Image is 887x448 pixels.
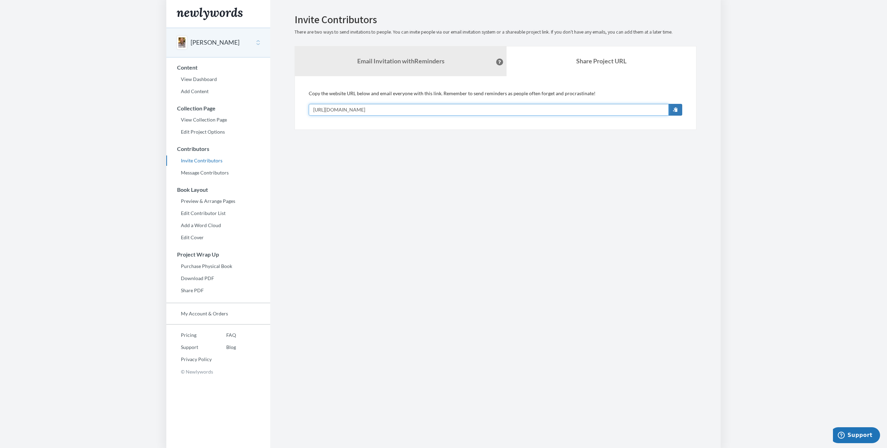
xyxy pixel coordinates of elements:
a: Edit Contributor List [166,208,270,218]
iframe: Opens a widget where you can chat to one of our agents [833,427,880,445]
a: View Collection Page [166,115,270,125]
a: Edit Cover [166,232,270,243]
div: Copy the website URL below and email everyone with this link. Remember to send reminders as peopl... [309,90,682,116]
h3: Contributors [167,146,270,152]
button: [PERSON_NAME] [191,38,239,47]
a: Support [166,342,212,352]
a: Edit Project Options [166,127,270,137]
h3: Project Wrap Up [167,251,270,258]
b: Share Project URL [576,57,626,65]
h2: Invite Contributors [295,14,696,25]
a: My Account & Orders [166,308,270,319]
h3: Book Layout [167,187,270,193]
a: Message Contributors [166,168,270,178]
h3: Collection Page [167,105,270,111]
h3: Content [167,64,270,71]
p: There are two ways to send invitations to people. You can invite people via our email invitation ... [295,29,696,36]
a: View Dashboard [166,74,270,84]
a: Add Content [166,86,270,97]
a: Share PDF [166,285,270,296]
a: Purchase Physical Book [166,261,270,271]
p: © Newlywords [166,366,270,377]
strong: Email Invitation with Reminders [357,57,445,65]
a: Download PDF [166,273,270,284]
a: Invite Contributors [166,155,270,166]
a: Pricing [166,330,212,340]
a: Blog [212,342,236,352]
a: Privacy Policy [166,354,212,365]
a: Add a Word Cloud [166,220,270,231]
a: FAQ [212,330,236,340]
a: Preview & Arrange Pages [166,196,270,206]
img: Newlywords logo [177,8,243,20]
